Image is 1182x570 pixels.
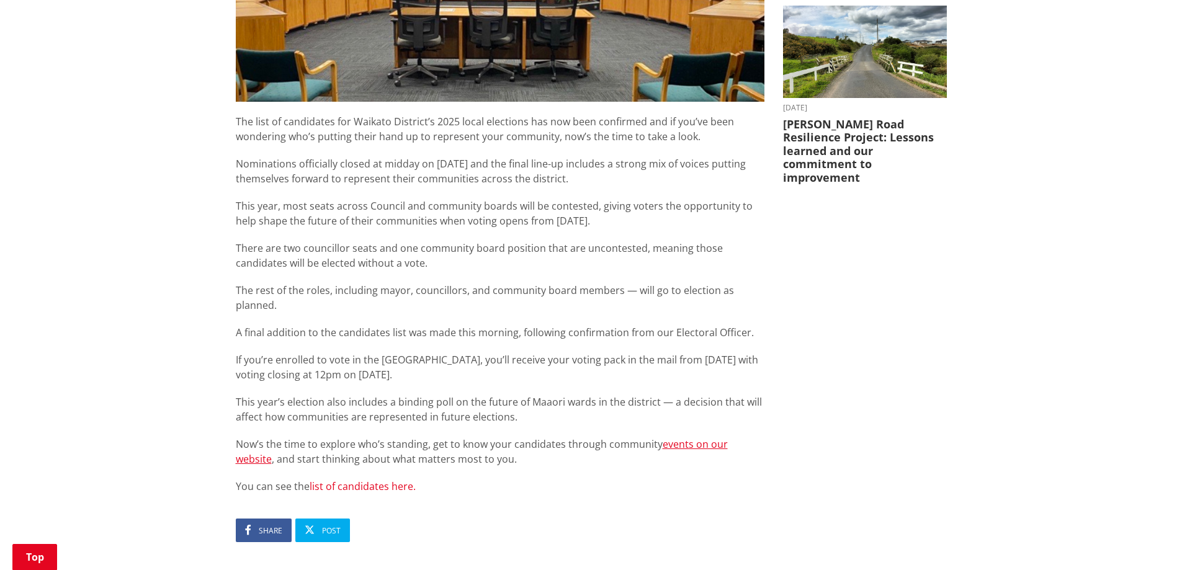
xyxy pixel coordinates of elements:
[295,519,350,542] a: Post
[236,352,764,382] p: If you’re enrolled to vote in the [GEOGRAPHIC_DATA], you’ll receive your voting pack in the mail ...
[236,325,764,340] p: A final addition to the candidates list was made this morning, following confirmation from our El...
[236,283,764,313] p: The rest of the roles, including mayor, councillors, and community board members — will go to ele...
[259,525,282,536] span: Share
[236,114,764,494] div: You can see the
[310,479,416,493] a: list of candidates here.
[783,104,947,112] time: [DATE]
[236,394,764,424] p: This year’s election also includes a binding poll on the future of Maaori wards in the district —...
[1125,518,1170,563] iframe: Messenger Launcher
[236,241,764,270] p: There are two councillor seats and one community board position that are uncontested, meaning tho...
[236,519,292,542] a: Share
[783,6,947,98] img: PR-21222 Huia Road Relience Munro Road Bridge
[236,437,764,466] p: Now’s the time to explore who’s standing, get to know your candidates through community , and sta...
[236,114,764,144] p: The list of candidates for Waikato District’s 2025 local elections has now been confirmed and if ...
[783,118,947,185] h3: [PERSON_NAME] Road Resilience Project: Lessons learned and our commitment to improvement
[322,525,341,536] span: Post
[236,437,728,466] a: events on our website
[236,156,764,186] p: Nominations officially closed at midday on [DATE] and the final line-up includes a strong mix of ...
[12,544,57,570] a: Top
[783,6,947,184] a: [DATE] [PERSON_NAME] Road Resilience Project: Lessons learned and our commitment to improvement
[236,198,764,228] p: This year, most seats across Council and community boards will be contested, giving voters the op...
